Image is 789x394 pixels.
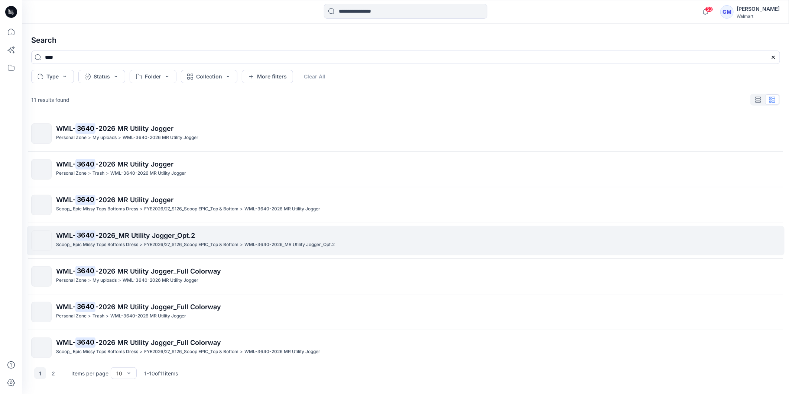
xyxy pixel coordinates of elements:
[181,70,237,83] button: Collection
[92,312,104,320] p: Trash
[27,155,785,184] a: WML-3640-2026 MR Utility JoggerPersonal Zone>Trash>WML-3640-2026 MR Utility Jogger
[27,262,785,291] a: WML-3640-2026 MR Utility Jogger_Full ColorwayPersonal Zone>My uploads>WML-3640-2026 MR Utility Jo...
[56,205,138,213] p: Scoop_ Epic Missy Tops Bottoms Dress
[56,303,75,311] span: WML-
[88,134,91,142] p: >
[31,70,74,83] button: Type
[110,169,186,177] p: WML-3640-2026 MR Utility Jogger
[56,160,75,168] span: WML-
[92,134,117,142] p: My uploads
[110,312,186,320] p: WML-3640-2026 MR Utility Jogger
[95,160,173,168] span: -2026 MR Utility Jogger
[720,5,734,19] div: GM
[56,277,87,284] p: Personal Zone
[56,348,138,356] p: Scoop_ Epic Missy Tops Bottoms Dress
[705,6,713,12] span: 53
[75,337,95,348] mark: 3640
[118,134,121,142] p: >
[737,4,780,13] div: [PERSON_NAME]
[56,134,87,142] p: Personal Zone
[123,134,198,142] p: WML-3640-2026 MR Utility Jogger
[242,70,293,83] button: More filters
[240,241,243,249] p: >
[92,169,104,177] p: Trash
[140,241,143,249] p: >
[56,125,75,132] span: WML-
[31,96,69,104] p: 11 results found
[75,159,95,169] mark: 3640
[27,297,785,327] a: WML-3640-2026 MR Utility Jogger_Full ColorwayPersonal Zone>Trash>WML-3640-2026 MR Utility Jogger
[56,339,75,346] span: WML-
[56,196,75,204] span: WML-
[56,312,87,320] p: Personal Zone
[75,194,95,205] mark: 3640
[75,123,95,133] mark: 3640
[106,312,109,320] p: >
[56,232,75,239] span: WML-
[95,339,221,346] span: -2026 MR Utility Jogger_Full Colorway
[75,230,95,240] mark: 3640
[48,367,59,379] button: 2
[144,369,178,377] p: 1 - 10 of 11 items
[95,303,221,311] span: -2026 MR Utility Jogger_Full Colorway
[106,169,109,177] p: >
[27,190,785,220] a: WML-3640-2026 MR Utility JoggerScoop_ Epic Missy Tops Bottoms Dress>FYE2026/27_S126_Scoop EPIC_To...
[95,232,195,239] span: -2026_MR Utility Jogger_Opt.2
[27,226,785,255] a: WML-3640-2026_MR Utility Jogger_Opt.2Scoop_ Epic Missy Tops Bottoms Dress>FYE2026/27_S126_Scoop E...
[56,241,138,249] p: Scoop_ Epic Missy Tops Bottoms Dress
[244,205,320,213] p: WML-3640-2026 MR Utility Jogger
[56,169,87,177] p: Personal Zone
[140,348,143,356] p: >
[95,125,173,132] span: -2026 MR Utility Jogger
[140,205,143,213] p: >
[88,169,91,177] p: >
[118,277,121,284] p: >
[75,266,95,276] mark: 3640
[34,367,46,379] button: 1
[244,348,320,356] p: WML-3640-2026 MR Utility Jogger
[144,241,238,249] p: FYE2026/27_S126_Scoop EPIC_Top & Bottom
[244,241,335,249] p: WML-3640-2026_MR Utility Jogger_Opt.2
[95,196,173,204] span: -2026 MR Utility Jogger
[27,333,785,362] a: WML-3640-2026 MR Utility Jogger_Full ColorwayScoop_ Epic Missy Tops Bottoms Dress>FYE2026/27_S126...
[123,277,198,284] p: WML-3640-2026 MR Utility Jogger
[88,312,91,320] p: >
[56,267,75,275] span: WML-
[25,30,786,51] h4: Search
[95,267,221,275] span: -2026 MR Utility Jogger_Full Colorway
[92,277,117,284] p: My uploads
[144,348,238,356] p: FYE2026/27_S126_Scoop EPIC_Top & Bottom
[88,277,91,284] p: >
[240,348,243,356] p: >
[71,369,108,377] p: Items per page
[75,301,95,312] mark: 3640
[737,13,780,19] div: Walmart
[130,70,176,83] button: Folder
[78,70,125,83] button: Status
[116,369,122,377] div: 10
[240,205,243,213] p: >
[144,205,238,213] p: FYE2026/27_S126_Scoop EPIC_Top & Bottom
[27,119,785,148] a: WML-3640-2026 MR Utility JoggerPersonal Zone>My uploads>WML-3640-2026 MR Utility Jogger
